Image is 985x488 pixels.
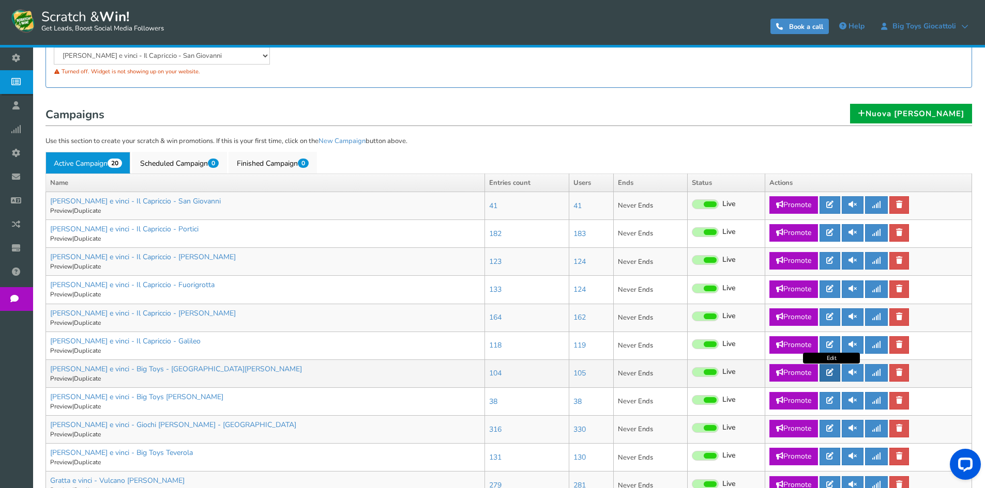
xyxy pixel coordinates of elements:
p: Use this section to create your scratch & win promotions. If this is your first time, click on th... [46,136,972,147]
a: 316 [489,424,502,434]
a: Duplicate [74,319,101,327]
a: Duplicate [74,290,101,298]
div: Turned off. Widget is not showing up on your website. [54,65,501,78]
a: Promote [769,336,818,354]
a: 162 [573,312,586,322]
a: Duplicate [74,207,101,215]
td: Never Ends [613,304,687,332]
th: Name [46,174,485,192]
a: Duplicate [74,430,101,438]
a: Finished Campaign [229,152,317,174]
span: Live [722,367,736,377]
td: Never Ends [613,416,687,444]
a: New Campaign [319,136,366,146]
p: | [50,319,480,327]
a: [PERSON_NAME] e vinci - Big Toys [PERSON_NAME] [50,392,223,402]
a: Promote [769,392,818,410]
a: [PERSON_NAME] e vinci - Big Toys Teverola [50,448,193,458]
a: 164 [489,312,502,322]
a: Book a call [770,19,829,34]
p: | [50,234,480,243]
a: Preview [50,319,72,327]
span: Live [722,284,736,293]
span: Live [722,255,736,265]
a: Promote [769,280,818,298]
a: 38 [573,397,582,406]
a: [PERSON_NAME] e vinci - Il Capriccio - San Giovanni [50,196,221,206]
a: Gratta e vinci - Vulcano [PERSON_NAME] [50,476,185,485]
a: Preview [50,234,72,243]
a: Preview [50,207,72,215]
td: Never Ends [613,444,687,471]
a: Promote [769,252,818,270]
a: 41 [489,201,497,211]
a: Promote [769,364,818,382]
td: Never Ends [613,220,687,248]
a: 131 [489,452,502,462]
span: 20 [108,159,122,168]
a: 130 [573,452,586,462]
td: Never Ends [613,332,687,359]
a: Preview [50,290,72,298]
a: 123 [489,257,502,266]
a: Scheduled Campaign [132,152,227,174]
a: Help [834,18,870,35]
strong: Win! [99,8,129,26]
th: Entries count [484,174,569,192]
a: 104 [489,368,502,378]
a: Active Campaign [46,152,130,174]
p: | [50,458,480,467]
a: 41 [573,201,582,211]
h1: Campaigns [46,105,972,126]
th: Actions [765,174,972,192]
a: Duplicate [74,374,101,383]
span: Live [722,339,736,349]
p: | [50,347,480,355]
span: Live [722,311,736,321]
td: Never Ends [613,388,687,416]
div: Edit [803,353,860,364]
a: [PERSON_NAME] e vinci - Il Capriccio - [PERSON_NAME] [50,252,236,262]
p: | [50,402,480,411]
a: 38 [489,397,497,406]
a: Preview [50,430,72,438]
span: Help [848,21,865,31]
th: Status [688,174,765,192]
a: Duplicate [74,347,101,355]
a: [PERSON_NAME] e vinci - Giochi [PERSON_NAME] - [GEOGRAPHIC_DATA] [50,420,296,430]
a: [PERSON_NAME] e vinci - Il Capriccio - [PERSON_NAME] [50,308,236,318]
span: 0 [298,159,309,168]
a: 124 [573,285,586,294]
a: [PERSON_NAME] e vinci - Il Capriccio - Fuorigrotta [50,280,215,290]
a: 124 [573,257,586,266]
a: Promote [769,308,818,326]
a: Promote [769,196,818,214]
a: Preview [50,402,72,411]
a: 182 [489,229,502,239]
span: Live [722,227,736,237]
a: [PERSON_NAME] e vinci - Il Capriccio - Portici [50,224,199,234]
a: Duplicate [74,458,101,466]
a: 330 [573,424,586,434]
span: Live [722,395,736,405]
td: Never Ends [613,276,687,304]
a: Preview [50,374,72,383]
span: Scratch & [36,8,164,34]
a: Scratch &Win! Get Leads, Boost Social Media Followers [10,8,164,34]
a: [PERSON_NAME] e vinci - Big Toys - [GEOGRAPHIC_DATA][PERSON_NAME] [50,364,302,374]
a: 119 [573,340,586,350]
p: | [50,430,480,439]
a: 183 [573,229,586,239]
span: Live [722,451,736,461]
a: Promote [769,448,818,465]
a: Duplicate [74,262,101,271]
p: | [50,374,480,383]
span: Big Toys Giocattoli [887,22,961,30]
span: Live [722,423,736,433]
th: Users [569,174,613,192]
a: 133 [489,285,502,294]
td: Never Ends [613,248,687,276]
a: Preview [50,458,72,466]
iframe: LiveChat chat widget [942,445,985,488]
p: | [50,207,480,215]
